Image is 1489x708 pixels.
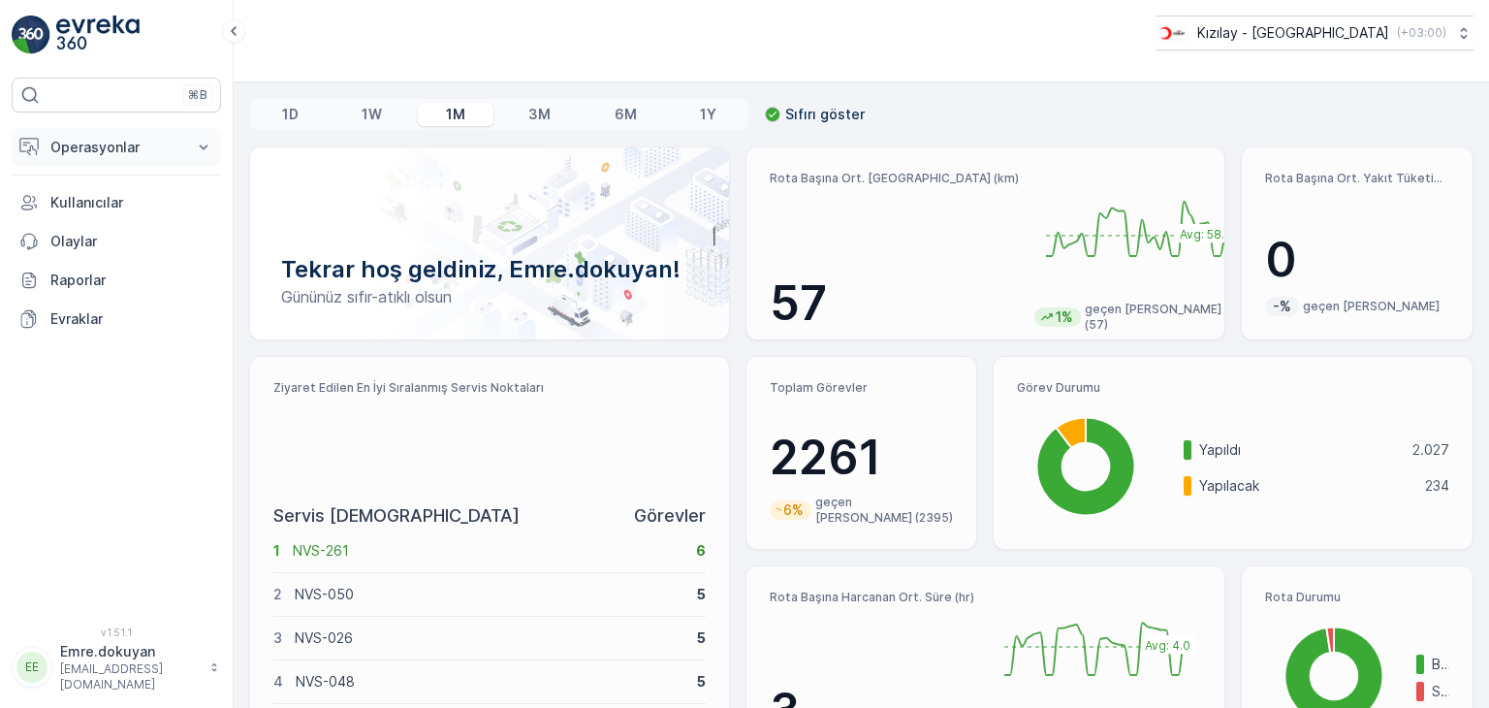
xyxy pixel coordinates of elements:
[697,672,706,692] p: 5
[296,672,684,692] p: NVS-048
[1017,380,1449,396] p: Görev Durumu
[50,309,213,329] p: Evraklar
[697,585,706,604] p: 5
[12,261,221,300] a: Raporlar
[696,541,706,561] p: 6
[281,254,698,285] p: Tekrar hoş geldiniz, Emre.dokuyan!
[12,627,221,638] span: v 1.51.1
[12,183,221,222] a: Kullanıcılar
[1432,655,1449,674] p: Bitmiş
[770,429,954,487] p: 2261
[60,661,200,692] p: [EMAIL_ADDRESS][DOMAIN_NAME]
[273,541,280,561] p: 1
[362,105,382,124] p: 1W
[528,105,551,124] p: 3M
[1197,23,1389,43] p: Kızılay - [GEOGRAPHIC_DATA]
[1432,682,1449,701] p: Süresi doldu
[1085,302,1241,333] p: geçen [PERSON_NAME] (57)
[282,105,299,124] p: 1D
[295,585,684,604] p: NVS-050
[1156,22,1189,44] img: k%C4%B1z%C4%B1lay_D5CCths_t1JZB0k.png
[700,105,716,124] p: 1Y
[56,16,140,54] img: logo_light-DOdMpM7g.png
[12,642,221,692] button: EEEmre.dokuyan[EMAIL_ADDRESS][DOMAIN_NAME]
[770,171,1019,186] p: Rota Başına Ort. [GEOGRAPHIC_DATA] (km)
[273,628,282,648] p: 3
[50,271,213,290] p: Raporlar
[1425,476,1449,496] p: 234
[281,285,698,308] p: Gününüz sıfır-atıklı olsun
[1199,476,1412,496] p: Yapılacak
[770,274,1019,333] p: 57
[815,495,953,526] p: geçen [PERSON_NAME] (2395)
[785,105,865,124] p: Sıfırı göster
[188,87,207,103] p: ⌘B
[1054,307,1075,327] p: 1%
[446,105,465,124] p: 1M
[293,541,683,561] p: NVS-261
[1397,25,1446,41] p: ( +03:00 )
[273,380,706,396] p: Ziyaret Edilen En İyi Sıralanmış Servis Noktaları
[12,128,221,167] button: Operasyonlar
[273,585,282,604] p: 2
[295,628,684,648] p: NVS-026
[16,652,48,683] div: EE
[1265,231,1449,289] p: 0
[1412,440,1449,460] p: 2.027
[50,232,213,251] p: Olaylar
[1303,299,1440,314] p: geçen [PERSON_NAME]
[770,380,954,396] p: Toplam Görevler
[1271,297,1293,316] p: -%
[50,193,213,212] p: Kullanıcılar
[1156,16,1473,50] button: Kızılay - [GEOGRAPHIC_DATA](+03:00)
[273,502,520,530] p: Servis [DEMOGRAPHIC_DATA]
[12,16,50,54] img: logo
[50,138,182,157] p: Operasyonlar
[273,672,283,692] p: 4
[12,300,221,338] a: Evraklar
[1199,440,1400,460] p: Yapıldı
[12,222,221,261] a: Olaylar
[770,590,978,605] p: Rota Başına Harcanan Ort. Süre (hr)
[1265,171,1449,186] p: Rota Başına Ort. Yakıt Tüketimi (lt)
[781,500,806,520] p: 6%
[634,502,706,530] p: Görevler
[697,628,706,648] p: 5
[1265,590,1449,605] p: Rota Durumu
[615,105,637,124] p: 6M
[60,642,200,661] p: Emre.dokuyan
